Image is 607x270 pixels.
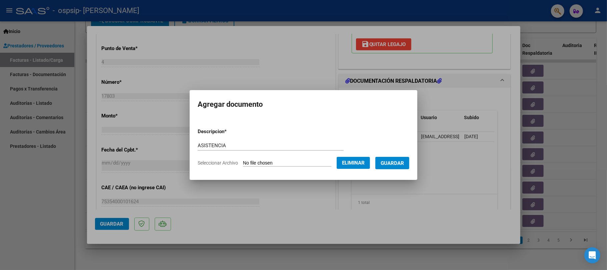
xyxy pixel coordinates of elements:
span: Eliminar [342,160,365,166]
h2: Agregar documento [198,98,409,111]
button: Eliminar [337,157,370,169]
span: Guardar [381,160,404,166]
div: Open Intercom Messenger [584,247,600,263]
span: Seleccionar Archivo [198,160,238,166]
button: Guardar [375,157,409,169]
p: Descripcion [198,128,261,136]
